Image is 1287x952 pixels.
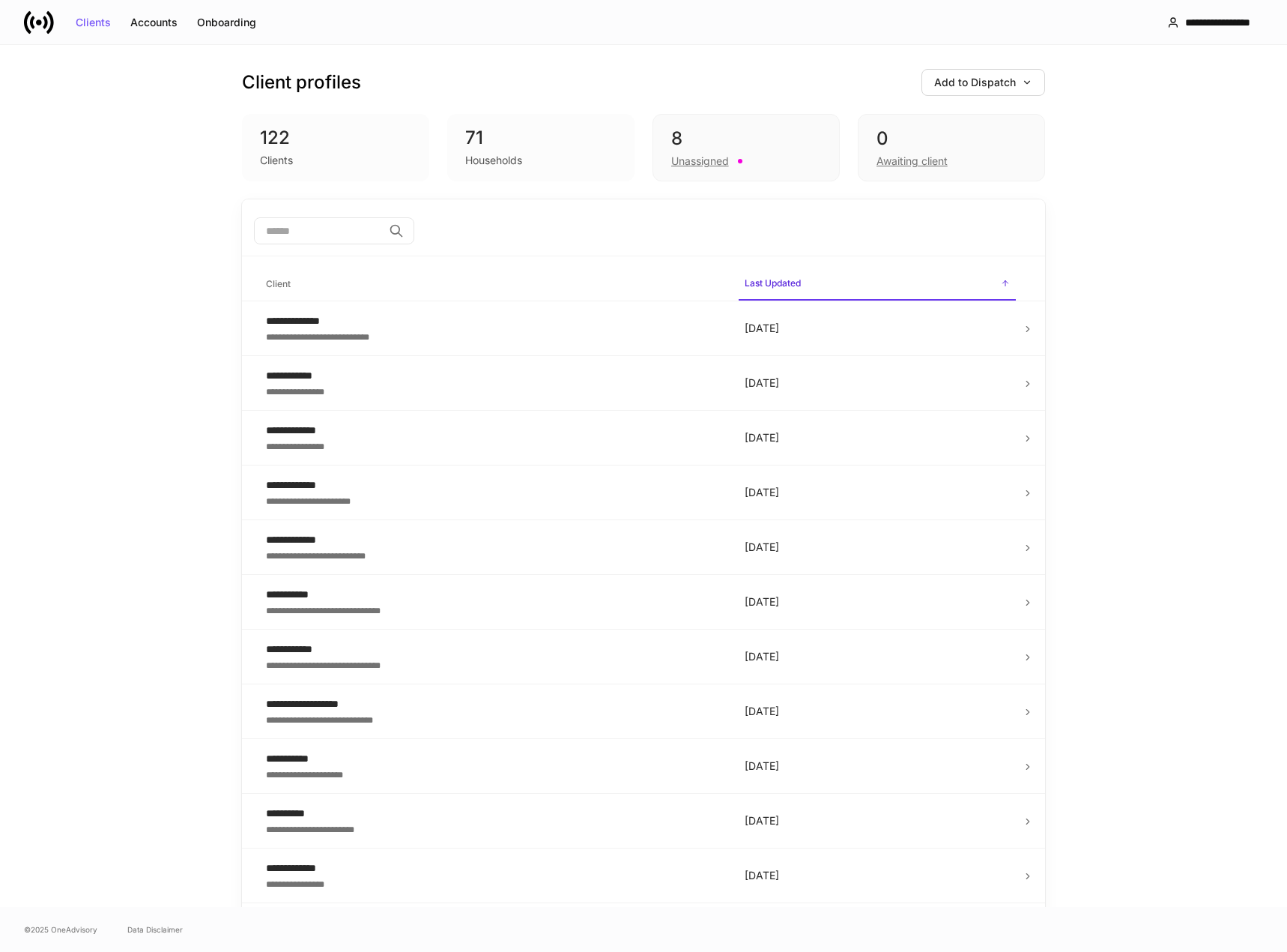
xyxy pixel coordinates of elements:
[745,704,1010,719] p: [DATE]
[260,126,411,150] div: 122
[76,17,111,28] div: Clients
[465,126,617,150] div: 71
[745,430,1010,445] p: [DATE]
[934,77,1032,88] div: Add to Dispatch
[745,759,1010,774] p: [DATE]
[876,127,1026,151] div: 0
[745,485,1010,500] p: [DATE]
[745,321,1010,336] p: [DATE]
[858,114,1045,181] div: 0Awaiting client
[671,127,821,151] div: 8
[745,868,1010,883] p: [DATE]
[739,268,1016,301] span: Last Updated
[652,114,840,181] div: 8Unassigned
[197,17,256,28] div: Onboarding
[745,649,1010,664] p: [DATE]
[130,17,178,28] div: Accounts
[24,924,97,936] span: © 2025 OneAdvisory
[921,69,1045,96] button: Add to Dispatch
[745,540,1010,555] p: [DATE]
[66,10,121,34] button: Clients
[260,153,293,168] div: Clients
[187,10,266,34] button: Onboarding
[127,924,183,936] a: Data Disclaimer
[242,70,361,94] h3: Client profiles
[266,277,291,291] h6: Client
[260,269,727,300] span: Client
[745,813,1010,828] p: [DATE]
[745,276,801,290] h6: Last Updated
[671,154,729,169] div: Unassigned
[465,153,522,168] div: Households
[121,10,187,34] button: Accounts
[745,594,1010,609] p: [DATE]
[745,376,1010,391] p: [DATE]
[876,154,948,169] div: Awaiting client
